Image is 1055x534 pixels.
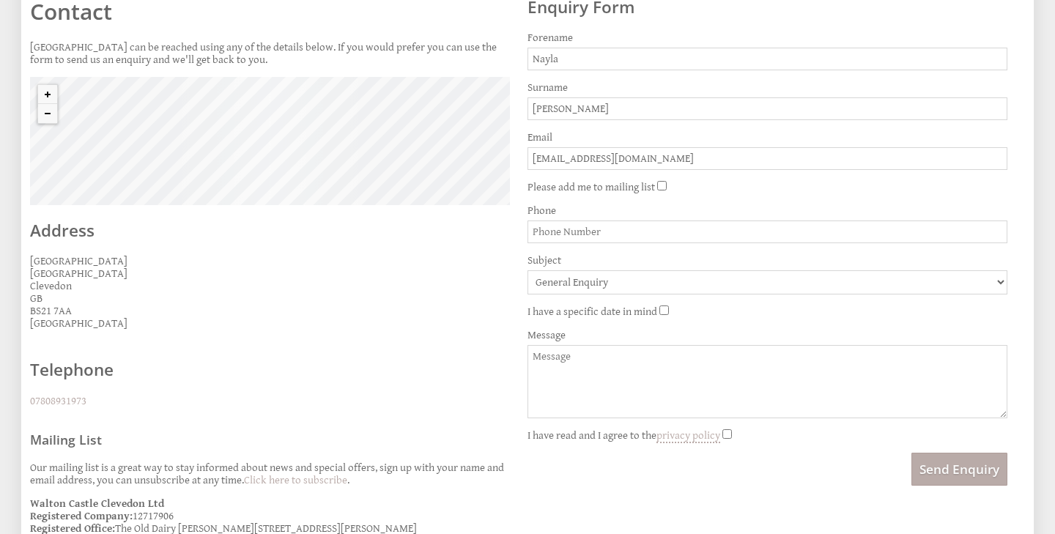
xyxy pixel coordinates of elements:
[30,41,510,66] p: [GEOGRAPHIC_DATA] can be reached using any of the details below. If you would prefer you can use ...
[656,429,720,443] a: privacy policy
[30,77,510,205] canvas: Map
[30,255,510,330] p: [GEOGRAPHIC_DATA] [GEOGRAPHIC_DATA] Clevedon GB BS21 7AA [GEOGRAPHIC_DATA]
[527,254,1007,267] label: Subject
[527,147,1007,170] input: Email Address
[30,510,133,522] strong: Registered Company:
[527,429,720,442] label: I have read and I agree to the
[527,81,1007,94] label: Surname
[527,131,1007,144] label: Email
[527,204,1007,217] label: Phone
[38,104,57,123] button: Zoom out
[527,305,657,318] label: I have a specific date in mind
[30,219,510,242] h2: Address
[527,97,1007,120] input: Surname
[30,497,164,510] strong: Walton Castle Clevedon Ltd
[527,48,1007,70] input: Forename
[244,474,347,486] a: Click here to subscribe
[30,431,510,448] h3: Mailing List
[30,395,86,407] a: 07808931973
[527,220,1007,243] input: Phone Number
[30,358,253,381] h2: Telephone
[527,329,1007,341] label: Message
[527,181,655,193] label: Please add me to mailing list
[38,85,57,104] button: Zoom in
[30,461,510,486] p: Our mailing list is a great way to stay informed about news and special offers, sign up with your...
[527,31,1007,44] label: Forename
[911,453,1007,486] button: Send Enquiry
